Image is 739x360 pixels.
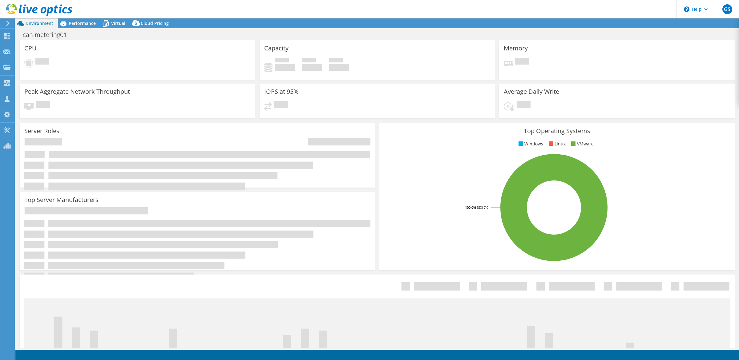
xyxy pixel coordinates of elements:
[24,88,130,95] h3: Peak Aggregate Network Throughput
[547,140,566,147] li: Linux
[275,64,295,71] h4: 0 GiB
[329,64,349,71] h4: 0 GiB
[26,20,53,26] span: Environment
[264,45,289,52] h3: Capacity
[20,31,76,38] h1: can-metering01
[275,58,289,64] span: Used
[504,88,559,95] h3: Average Daily Write
[504,45,528,52] h3: Memory
[329,58,343,64] span: Total
[465,205,476,210] tspan: 100.0%
[141,20,169,26] span: Cloud Pricing
[24,128,59,134] h3: Server Roles
[722,4,732,14] span: GS
[517,140,543,147] li: Windows
[684,6,689,12] svg: \n
[570,140,594,147] li: VMware
[69,20,96,26] span: Performance
[517,101,531,109] span: Pending
[24,45,37,52] h3: CPU
[36,101,50,109] span: Pending
[515,58,529,66] span: Pending
[35,58,49,66] span: Pending
[274,101,288,109] span: Pending
[302,64,322,71] h4: 0 GiB
[264,88,299,95] h3: IOPS at 95%
[24,196,99,203] h3: Top Server Manufacturers
[384,128,730,134] h3: Top Operating Systems
[302,58,316,64] span: Free
[111,20,125,26] span: Virtual
[476,205,488,210] tspan: ESXi 7.0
